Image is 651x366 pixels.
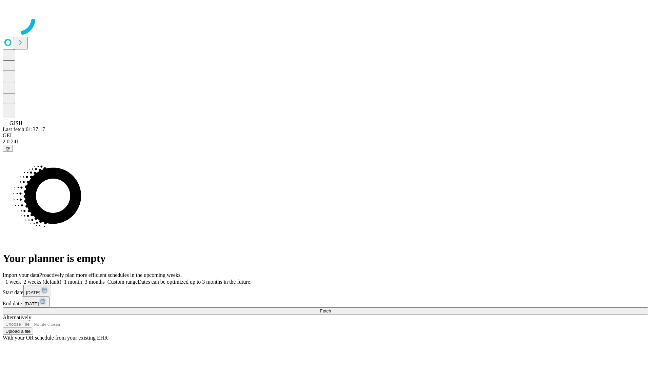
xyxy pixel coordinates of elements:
[3,285,648,296] div: Start date
[3,145,13,152] button: @
[3,314,31,320] span: Alternatively
[22,296,50,307] button: [DATE]
[3,272,39,278] span: Import your data
[39,272,182,278] span: Proactively plan more efficient schedules in the upcoming weeks.
[3,307,648,314] button: Fetch
[24,301,39,306] span: [DATE]
[26,290,40,295] span: [DATE]
[3,296,648,307] div: End date
[3,335,108,341] span: With your OR schedule from your existing EHR
[24,279,61,285] span: 2 weeks (default)
[3,139,648,145] div: 2.0.241
[138,279,251,285] span: Dates can be optimized up to 3 months in the future.
[320,308,331,313] span: Fetch
[5,279,21,285] span: 1 week
[3,328,33,335] button: Upload a file
[85,279,105,285] span: 3 months
[3,252,648,265] h1: Your planner is empty
[64,279,82,285] span: 1 month
[107,279,138,285] span: Custom range
[3,126,45,132] span: Last fetch: 01:37:17
[5,146,10,151] span: @
[23,285,51,296] button: [DATE]
[9,120,22,126] span: GJSH
[3,133,648,139] div: GEI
